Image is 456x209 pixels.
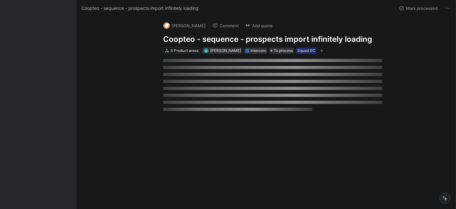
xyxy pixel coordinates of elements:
img: logo [163,22,170,29]
span: To process [274,47,293,54]
div: To process [269,47,294,54]
span: [PERSON_NAME] [210,48,241,53]
button: Add quote [242,21,275,30]
div: 3 Product areas [170,47,199,54]
span: Coopteo - sequence - prospects import infinitely loading [81,4,199,12]
div: Intercom [250,47,266,54]
h1: Coopteo - sequence - prospects import infinitely loading [163,34,382,44]
img: avatar [204,49,208,52]
button: logo[PERSON_NAME] [161,21,208,30]
button: Mark processed [396,4,440,13]
button: Comment [210,21,242,30]
div: Squad DC [297,47,315,54]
